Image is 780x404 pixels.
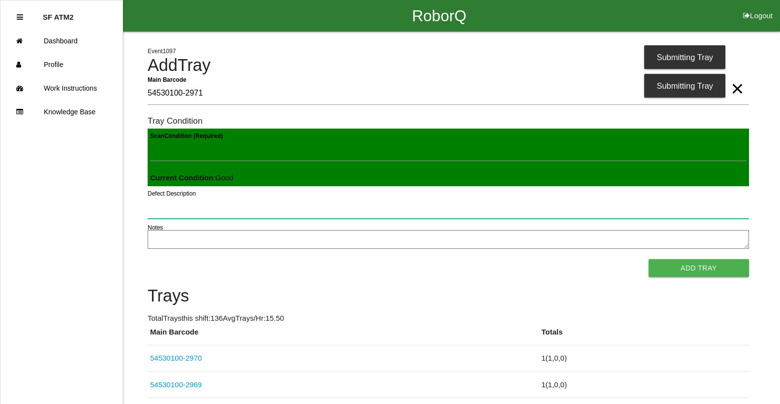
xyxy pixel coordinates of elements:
[148,313,749,324] p: Total Trays this shift: 136 Avg Trays /Hr: 15.50
[539,371,749,398] td: 1 ( 1 , 0 , 0 )
[43,5,74,21] p: SF ATM2
[148,223,163,232] label: Notes
[148,76,187,83] b: Main Barcode
[539,345,749,372] td: 1 ( 1 , 0 , 0 )
[539,327,749,345] th: Totals
[17,5,23,29] div: Close
[148,82,749,105] input: Required
[644,45,725,69] div: Submitting Tray
[0,76,123,100] a: Work Instructions
[148,56,749,75] h4: Add Tray
[0,100,123,124] a: Knowledge Base
[150,173,233,182] span: : Good
[649,259,749,277] button: Add Tray
[148,287,749,305] h4: Trays
[148,116,749,126] h6: Tray Condition
[0,53,123,76] a: Profile
[150,380,202,389] a: 54530100-2969
[644,74,725,98] div: Submitting Tray
[150,133,223,139] b: Scan Condition (Required)
[148,189,196,198] label: Defect Description
[148,327,539,345] th: Main Barcode
[150,173,213,182] b: Current Condition
[148,48,176,55] span: Event 1097
[150,354,202,362] a: 54530100-2970
[0,29,123,53] a: Dashboard
[731,69,744,89] span: Clear Input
